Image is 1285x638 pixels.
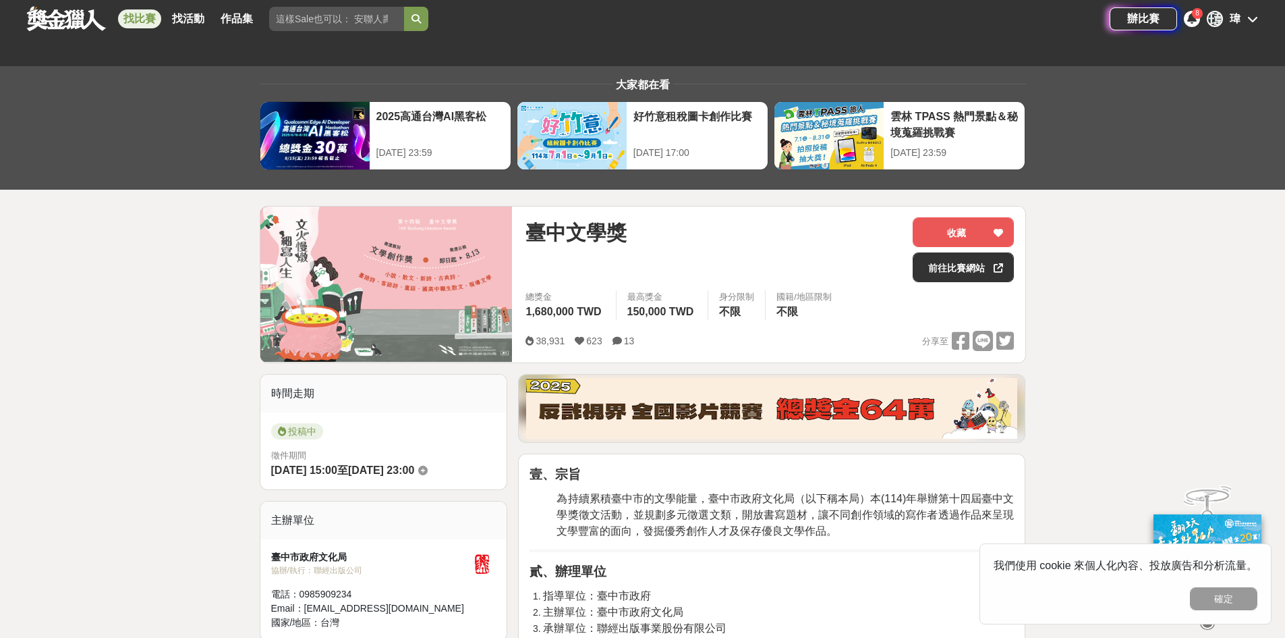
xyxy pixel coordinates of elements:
a: 2025高通台灣AI黑客松[DATE] 23:59 [260,101,511,170]
span: 不限 [776,306,798,317]
div: [DATE] 23:59 [376,146,504,160]
span: 1,680,000 TWD [525,306,601,317]
span: 台灣 [320,617,339,628]
div: 臺中市政府文化局 [271,550,469,564]
span: 分享至 [922,331,948,352]
div: 國籍/地區限制 [776,290,832,304]
div: [DATE] 23:59 [890,146,1018,160]
div: 身分限制 [719,290,754,304]
span: 國家/地區： [271,617,321,628]
div: 時間走期 [260,375,507,413]
div: 主辦單位 [260,502,507,539]
a: 雲林 TPASS 熱門景點＆秘境蒐羅挑戰賽[DATE] 23:59 [774,101,1025,170]
div: 電話： 0985909234 [271,587,469,602]
strong: 壹、宗旨 [530,467,581,481]
span: 臺中文學獎 [525,217,627,248]
div: 好竹意租稅圖卡創作比賽 [633,109,761,139]
span: 總獎金 [525,290,604,304]
span: 主辦單位：臺中市政府文化局 [543,606,683,618]
div: 雲林 TPASS 熱門景點＆秘境蒐羅挑戰賽 [890,109,1018,139]
div: Email： [EMAIL_ADDRESS][DOMAIN_NAME] [271,602,469,616]
span: 投稿中 [271,423,323,440]
span: 623 [586,336,602,346]
span: 38,931 [536,336,565,346]
div: 2025高通台灣AI黑客松 [376,109,504,139]
a: 辦比賽 [1110,7,1177,30]
span: 最高獎金 [627,290,697,304]
span: [DATE] 15:00 [271,464,337,476]
a: 好竹意租稅圖卡創作比賽[DATE] 17:00 [517,101,768,170]
img: c171a689-fb2c-43c6-a33c-e56b1f4b2190.jpg [1153,514,1261,604]
div: 瑋 [1207,11,1223,27]
span: 至 [337,464,348,476]
button: 確定 [1190,587,1257,610]
span: 徵件期間 [271,450,306,460]
a: 前往比賽網站 [913,252,1014,282]
div: 瑋 [1230,11,1240,27]
div: [DATE] 17:00 [633,146,761,160]
input: 這樣Sale也可以： 安聯人壽創意銷售法募集 [269,7,404,31]
strong: 貳、辦理單位 [530,564,606,579]
span: 承辦單位：聯經出版事業股份有限公司 [543,622,726,634]
span: 8 [1195,9,1199,17]
span: 大家都在看 [612,79,673,90]
span: 指導單位：臺中市政府 [543,590,651,602]
img: 760c60fc-bf85-49b1-bfa1-830764fee2cd.png [526,378,1017,439]
a: 作品集 [215,9,258,28]
img: Cover Image [260,207,513,362]
a: 找比賽 [118,9,161,28]
span: 不限 [719,306,741,317]
span: 13 [624,336,635,346]
span: 150,000 TWD [627,306,694,317]
a: 找活動 [167,9,210,28]
span: 為持續累積臺中市的文學能量，臺中市政府文化局（以下稱本局）本(114)年舉辦第十四屆臺中文學獎徵文活動，並規劃多元徵選文類，開放書寫題材，讓不同創作領域的寫作者透過作品來呈現文學豐富的面向，發掘... [556,493,1014,537]
div: 協辦/執行： 聯經出版公司 [271,564,469,577]
span: [DATE] 23:00 [348,464,414,476]
button: 收藏 [913,217,1014,247]
span: 我們使用 cookie 來個人化內容、投放廣告和分析流量。 [994,560,1257,571]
